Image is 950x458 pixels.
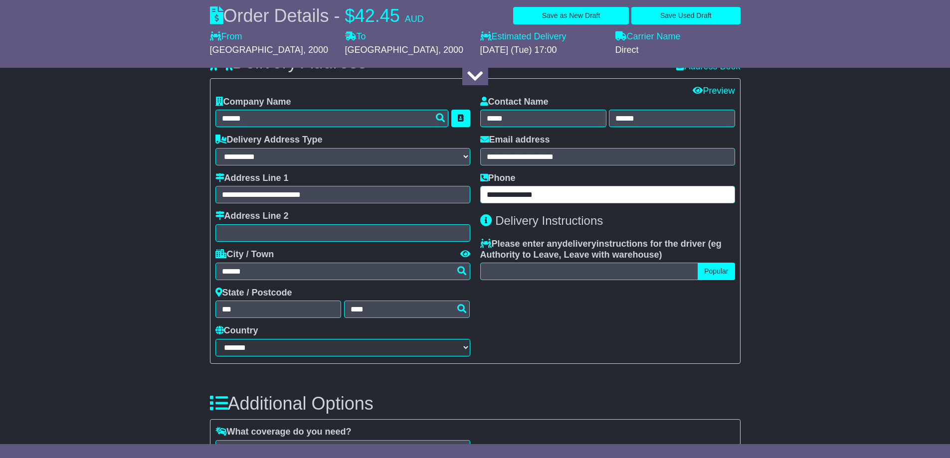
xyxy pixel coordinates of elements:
[693,86,735,96] a: Preview
[480,45,605,56] div: [DATE] (Tue) 17:00
[631,7,740,24] button: Save Used Draft
[345,5,355,26] span: $
[345,45,438,55] span: [GEOGRAPHIC_DATA]
[215,211,289,222] label: Address Line 2
[303,45,328,55] span: , 2000
[215,173,289,184] label: Address Line 1
[355,5,400,26] span: 42.45
[210,45,303,55] span: [GEOGRAPHIC_DATA]
[215,97,291,108] label: Company Name
[480,135,550,146] label: Email address
[210,31,242,42] label: From
[345,31,366,42] label: To
[210,5,424,26] div: Order Details -
[563,239,596,249] span: delivery
[698,263,735,280] button: Popular
[215,325,258,336] label: Country
[215,135,323,146] label: Delivery Address Type
[210,394,741,414] h3: Additional Options
[615,45,741,56] div: Direct
[480,31,605,42] label: Estimated Delivery
[215,427,352,438] label: What coverage do you need?
[480,97,549,108] label: Contact Name
[405,14,424,24] span: AUD
[215,249,274,260] label: City / Town
[215,288,292,299] label: State / Postcode
[480,239,735,260] label: Please enter any instructions for the driver ( )
[480,239,722,260] span: eg Authority to Leave, Leave with warehouse
[495,214,603,227] span: Delivery Instructions
[438,45,463,55] span: , 2000
[480,173,516,184] label: Phone
[615,31,681,42] label: Carrier Name
[513,7,629,24] button: Save as New Draft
